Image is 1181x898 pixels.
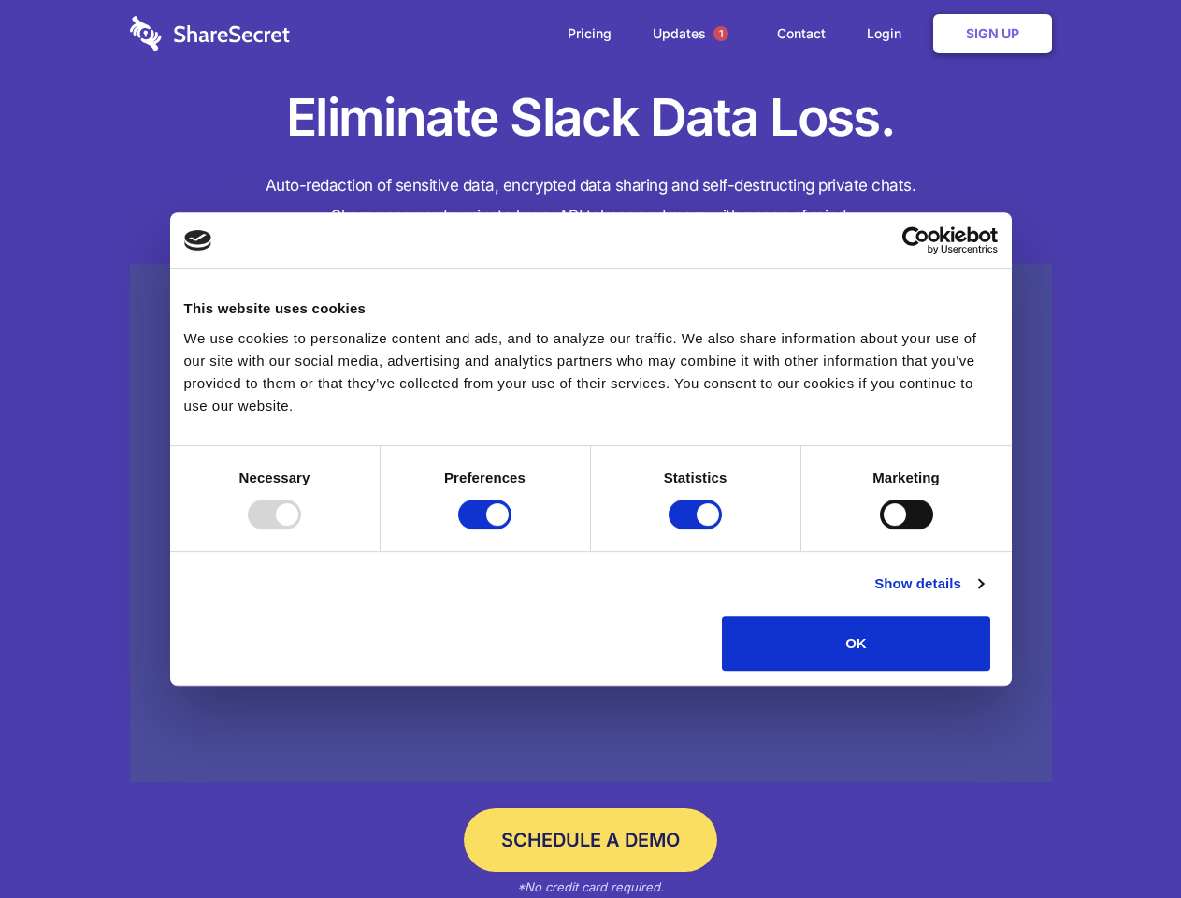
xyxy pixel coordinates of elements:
div: We use cookies to personalize content and ads, and to analyze our traffic. We also share informat... [184,327,998,417]
a: Login [848,5,929,63]
strong: Preferences [444,470,526,485]
h1: Eliminate Slack Data Loss. [130,84,1052,152]
a: Schedule a Demo [464,808,717,872]
img: logo [184,230,212,251]
a: Wistia video thumbnail [130,264,1052,783]
a: Pricing [549,5,630,63]
a: Show details [874,572,983,595]
em: *No credit card required. [517,879,664,894]
strong: Necessary [239,470,310,485]
img: logo-wordmark-white-trans-d4663122ce5f474addd5e946df7df03e33cb6a1c49d2221995e7729f52c070b2.svg [130,16,290,51]
div: This website uses cookies [184,297,998,320]
a: Usercentrics Cookiebot - opens in a new window [834,226,998,254]
a: Sign Up [933,14,1052,53]
strong: Statistics [664,470,727,485]
span: 1 [713,26,728,41]
button: OK [722,616,990,671]
h4: Auto-redaction of sensitive data, encrypted data sharing and self-destructing private chats. Shar... [130,170,1052,232]
a: Contact [758,5,844,63]
strong: Marketing [872,470,940,485]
